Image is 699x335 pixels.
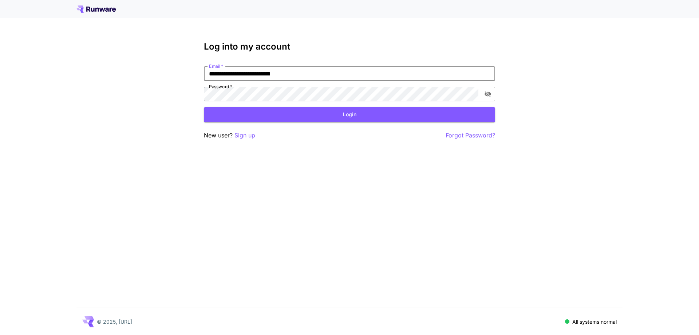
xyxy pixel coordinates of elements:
[209,83,232,90] label: Password
[481,87,494,101] button: toggle password visibility
[446,131,495,140] button: Forgot Password?
[234,131,255,140] button: Sign up
[204,107,495,122] button: Login
[97,318,132,326] p: © 2025, [URL]
[204,131,255,140] p: New user?
[204,42,495,52] h3: Log into my account
[572,318,617,326] p: All systems normal
[209,63,223,69] label: Email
